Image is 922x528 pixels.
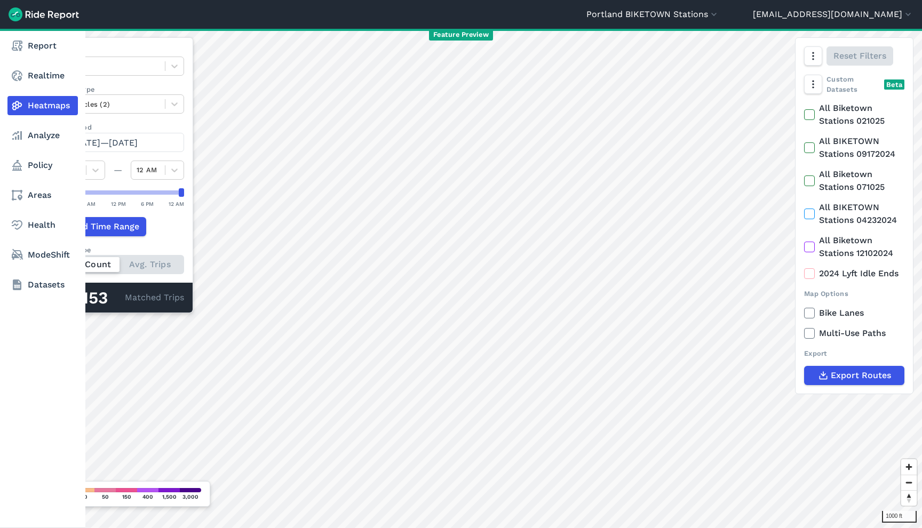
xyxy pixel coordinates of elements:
[804,289,904,299] div: Map Options
[804,327,904,340] label: Multi-Use Paths
[105,164,131,177] div: —
[7,156,78,175] a: Policy
[7,215,78,235] a: Health
[52,245,184,255] div: Count Type
[43,283,193,313] div: Matched Trips
[804,307,904,319] label: Bike Lanes
[34,29,922,528] canvas: Map
[52,122,184,132] label: Data Period
[804,102,904,127] label: All Biketown Stations 021025
[52,133,184,152] button: [DATE]—[DATE]
[52,291,125,305] div: 143,153
[7,186,78,205] a: Areas
[52,46,184,57] label: Data Type
[804,74,904,94] div: Custom Datasets
[804,201,904,227] label: All BIKETOWN Stations 04232024
[831,369,891,382] span: Export Routes
[804,135,904,161] label: All BIKETOWN Stations 09172024
[7,36,78,55] a: Report
[882,511,917,523] div: 1000 ft
[71,138,138,148] span: [DATE]—[DATE]
[753,8,913,21] button: [EMAIL_ADDRESS][DOMAIN_NAME]
[586,8,719,21] button: Portland BIKETOWN Stations
[7,126,78,145] a: Analyze
[833,50,886,62] span: Reset Filters
[804,168,904,194] label: All Biketown Stations 071025
[7,275,78,294] a: Datasets
[9,7,79,21] img: Ride Report
[901,490,917,506] button: Reset bearing to north
[901,459,917,475] button: Zoom in
[804,348,904,358] div: Export
[52,217,146,236] button: Add Time Range
[7,96,78,115] a: Heatmaps
[52,84,184,94] label: Vehicle Type
[826,46,893,66] button: Reset Filters
[82,199,96,209] div: 6 AM
[169,199,184,209] div: 12 AM
[141,199,154,209] div: 6 PM
[71,220,139,233] span: Add Time Range
[111,199,126,209] div: 12 PM
[804,267,904,280] label: 2024 Lyft Idle Ends
[804,366,904,385] button: Export Routes
[884,79,904,90] div: Beta
[7,245,78,265] a: ModeShift
[429,29,493,41] span: Feature Preview
[804,234,904,260] label: All Biketown Stations 12102024
[901,475,917,490] button: Zoom out
[7,66,78,85] a: Realtime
